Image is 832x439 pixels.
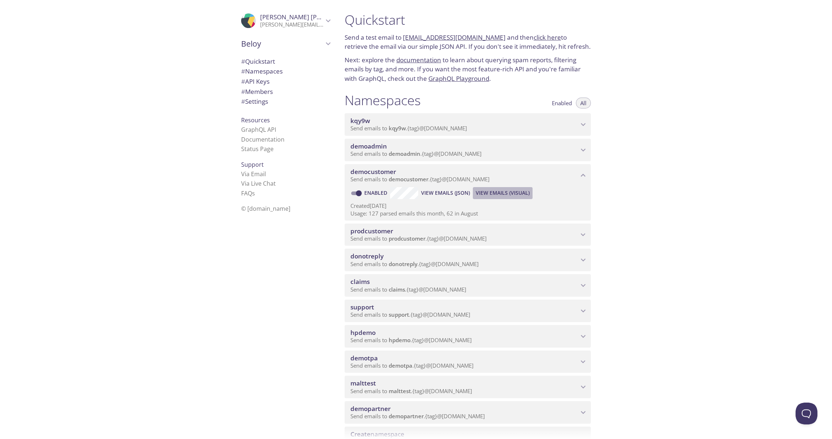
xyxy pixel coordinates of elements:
[345,113,591,136] div: kqy9w namespace
[345,139,591,161] div: demoadmin namespace
[350,387,472,395] span: Send emails to . {tag} @[DOMAIN_NAME]
[345,249,591,271] div: donotreply namespace
[345,92,421,108] h1: Namespaces
[241,67,245,75] span: #
[241,39,323,49] span: Beloy
[389,260,417,268] span: donotreply
[421,189,470,197] span: View Emails (JSON)
[345,224,591,246] div: prodcustomer namespace
[473,187,533,199] button: View Emails (Visual)
[241,57,245,66] span: #
[241,179,276,187] a: Via Live Chat
[235,66,336,76] div: Namespaces
[241,97,268,106] span: Settings
[396,56,441,64] a: documentation
[350,124,467,132] span: Send emails to . {tag} @[DOMAIN_NAME]
[235,76,336,87] div: API Keys
[389,286,405,293] span: claims
[345,300,591,322] div: support namespace
[345,164,591,187] div: democustomer namespace
[235,34,336,53] div: Beloy
[389,387,411,395] span: malttest
[241,67,283,75] span: Namespaces
[235,9,336,33] div: Deepraj Khedekar
[345,376,591,398] div: malttest namespace
[350,235,487,242] span: Send emails to . {tag} @[DOMAIN_NAME]
[350,362,474,369] span: Send emails to . {tag} @[DOMAIN_NAME]
[350,286,466,293] span: Send emails to . {tag} @[DOMAIN_NAME]
[389,311,409,318] span: support
[252,189,255,197] span: s
[476,189,530,197] span: View Emails (Visual)
[350,252,384,260] span: donotreply
[350,116,370,125] span: kqy9w
[389,412,424,420] span: demopartner
[796,403,817,424] iframe: Help Scout Beacon - Open
[389,362,412,369] span: demotpa
[350,142,387,150] span: demoadmin
[241,77,245,86] span: #
[345,12,591,28] h1: Quickstart
[241,126,276,134] a: GraphQL API
[350,150,482,157] span: Send emails to . {tag} @[DOMAIN_NAME]
[241,97,245,106] span: #
[389,336,411,344] span: hpdemo
[548,98,576,108] button: Enabled
[389,175,428,183] span: democustomer
[241,161,264,169] span: Support
[350,336,472,344] span: Send emails to . {tag} @[DOMAIN_NAME]
[350,277,370,286] span: claims
[345,401,591,424] div: demopartner namespace
[350,328,376,337] span: hpdemo
[260,13,360,21] span: [PERSON_NAME] [PERSON_NAME]
[418,187,473,199] button: View Emails (JSON)
[241,170,266,178] a: Via Email
[350,175,490,183] span: Send emails to . {tag} @[DOMAIN_NAME]
[235,56,336,67] div: Quickstart
[241,205,290,213] span: © [DOMAIN_NAME]
[241,116,270,124] span: Resources
[350,404,391,413] span: demopartner
[235,87,336,97] div: Members
[345,274,591,297] div: claims namespace
[350,354,378,362] span: demotpa
[241,87,245,96] span: #
[235,96,336,107] div: Team Settings
[350,303,374,311] span: support
[428,74,489,83] a: GraphQL Playground
[345,325,591,348] div: hpdemo namespace
[345,351,591,373] div: demotpa namespace
[389,235,425,242] span: prodcustomer
[350,202,585,210] p: Created [DATE]
[350,167,396,176] span: democustomer
[241,189,255,197] a: FAQ
[241,87,273,96] span: Members
[350,260,479,268] span: Send emails to . {tag} @[DOMAIN_NAME]
[350,210,585,217] p: Usage: 127 parsed emails this month, 62 in August
[345,55,591,83] p: Next: explore the to learn about querying spam reports, filtering emails by tag, and more. If you...
[350,412,485,420] span: Send emails to . {tag} @[DOMAIN_NAME]
[389,124,406,132] span: kqy9w
[241,135,284,143] a: Documentation
[260,21,323,28] p: [PERSON_NAME][EMAIL_ADDRESS][DOMAIN_NAME]
[389,150,420,157] span: demoadmin
[363,189,390,196] a: Enabled
[350,311,470,318] span: Send emails to . {tag} @[DOMAIN_NAME]
[534,33,561,41] a: click here
[576,98,591,108] button: All
[350,379,376,387] span: malttest
[403,33,506,41] a: [EMAIL_ADDRESS][DOMAIN_NAME]
[241,77,270,86] span: API Keys
[241,145,274,153] a: Status Page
